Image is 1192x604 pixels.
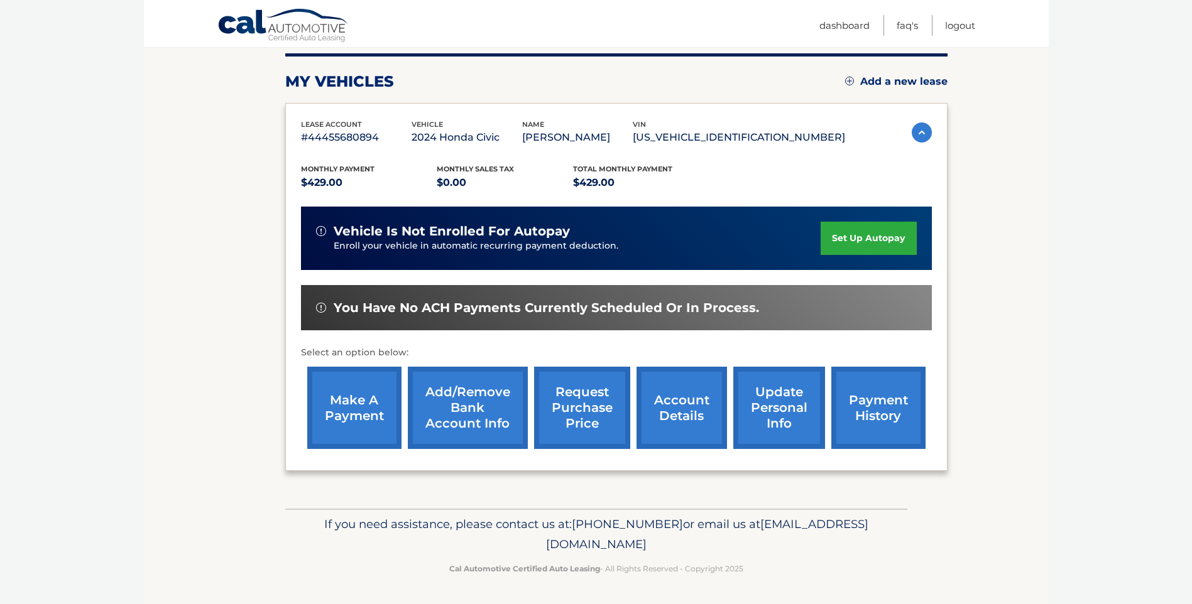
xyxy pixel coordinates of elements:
[821,222,916,255] a: set up autopay
[412,129,522,146] p: 2024 Honda Civic
[633,120,646,129] span: vin
[522,129,633,146] p: [PERSON_NAME]
[217,8,349,45] a: Cal Automotive
[449,564,600,573] strong: Cal Automotive Certified Auto Leasing
[733,367,825,449] a: update personal info
[522,120,544,129] span: name
[301,174,437,191] p: $429.00
[546,517,868,551] span: [EMAIL_ADDRESS][DOMAIN_NAME]
[633,129,845,146] p: [US_VEHICLE_IDENTIFICATION_NUMBER]
[301,120,362,129] span: lease account
[301,345,932,360] p: Select an option below:
[293,514,899,554] p: If you need assistance, please contact us at: or email us at
[845,77,854,85] img: add.svg
[945,15,975,36] a: Logout
[301,164,375,173] span: Monthly Payment
[437,164,514,173] span: Monthly sales Tax
[316,303,326,313] img: alert-white.svg
[334,300,759,316] span: You have no ACH payments currently scheduled or in process.
[334,239,821,253] p: Enroll your vehicle in automatic recurring payment deduction.
[293,562,899,575] p: - All Rights Reserved - Copyright 2025
[572,517,683,531] span: [PHONE_NUMBER]
[845,75,948,88] a: Add a new lease
[307,367,402,449] a: make a payment
[831,367,926,449] a: payment history
[573,174,709,191] p: $429.00
[301,129,412,146] p: #44455680894
[412,120,443,129] span: vehicle
[897,15,918,36] a: FAQ's
[573,164,672,173] span: Total Monthly Payment
[819,15,870,36] a: Dashboard
[316,226,326,236] img: alert-white.svg
[637,367,727,449] a: account details
[534,367,630,449] a: request purchase price
[408,367,528,449] a: Add/Remove bank account info
[285,72,394,91] h2: my vehicles
[912,122,932,143] img: accordion-active.svg
[437,174,573,191] p: $0.00
[334,224,570,239] span: vehicle is not enrolled for autopay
